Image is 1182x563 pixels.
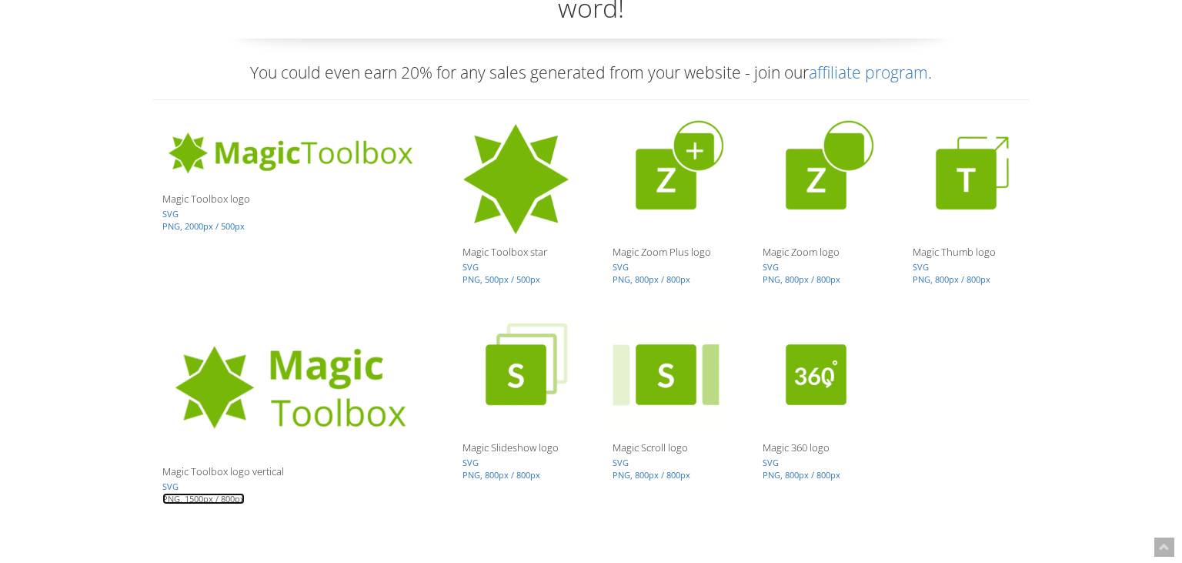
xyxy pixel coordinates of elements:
a: SVG [763,261,779,273]
a: SVG [162,208,179,220]
img: Magic Toolbox star [456,119,576,240]
a: SVG [462,457,479,468]
h3: Magic Scroll logo [613,442,720,453]
a: PNG, 800px / 800px [613,469,690,481]
h3: Magic 360 logo [763,442,870,453]
img: Magic Toolbox logo [155,119,426,186]
a: PNG, 800px / 800px [763,273,840,285]
a: affiliate program [809,62,928,83]
h3: Magic Zoom Plus logo [613,246,720,257]
h3: Magic Toolbox logo vertical [162,466,419,477]
a: PNG, 800px / 800px [913,273,990,285]
img: Magic 360 logo [756,314,876,435]
h3: Magic Toolbox star [462,246,569,257]
h3: Magic Toolbox logo [162,193,419,204]
a: PNG, 800px / 800px [763,469,840,481]
img: Magic Scroll logo [606,314,726,435]
img: Magic Thumb logo [906,119,1027,240]
img: Magic Zoom Plus logo [606,119,726,240]
img: Magic Slideshow logo [456,314,576,435]
h3: Magic Thumb logo [913,246,1020,257]
h3: Magic Zoom logo [763,246,870,257]
p: You could even earn 20% for any sales generated from your website - join our . [152,62,1030,84]
img: Magic Zoom logo [756,119,876,240]
img: Magic Toolbox logo vertical [155,314,426,459]
a: PNG, 800px / 800px [613,273,690,285]
a: SVG [913,261,929,273]
a: PNG, 800px / 800px [462,469,540,481]
a: PNG, 2000px / 500px [162,220,245,232]
a: SVG [613,261,629,273]
a: SVG [763,457,779,468]
a: SVG [162,481,179,492]
a: PNG, 1500px / 800px [162,493,245,504]
a: SVG [613,457,629,468]
a: PNG, 500px / 500px [462,273,540,285]
h3: Magic Slideshow logo [462,442,569,453]
a: SVG [462,261,479,273]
